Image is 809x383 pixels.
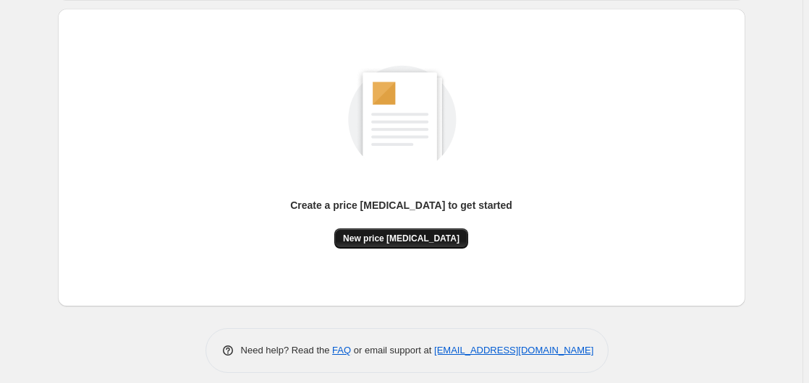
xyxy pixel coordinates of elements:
[334,228,468,249] button: New price [MEDICAL_DATA]
[343,233,459,244] span: New price [MEDICAL_DATA]
[434,345,593,356] a: [EMAIL_ADDRESS][DOMAIN_NAME]
[241,345,333,356] span: Need help? Read the
[290,198,512,212] p: Create a price [MEDICAL_DATA] to get started
[332,345,351,356] a: FAQ
[351,345,434,356] span: or email support at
